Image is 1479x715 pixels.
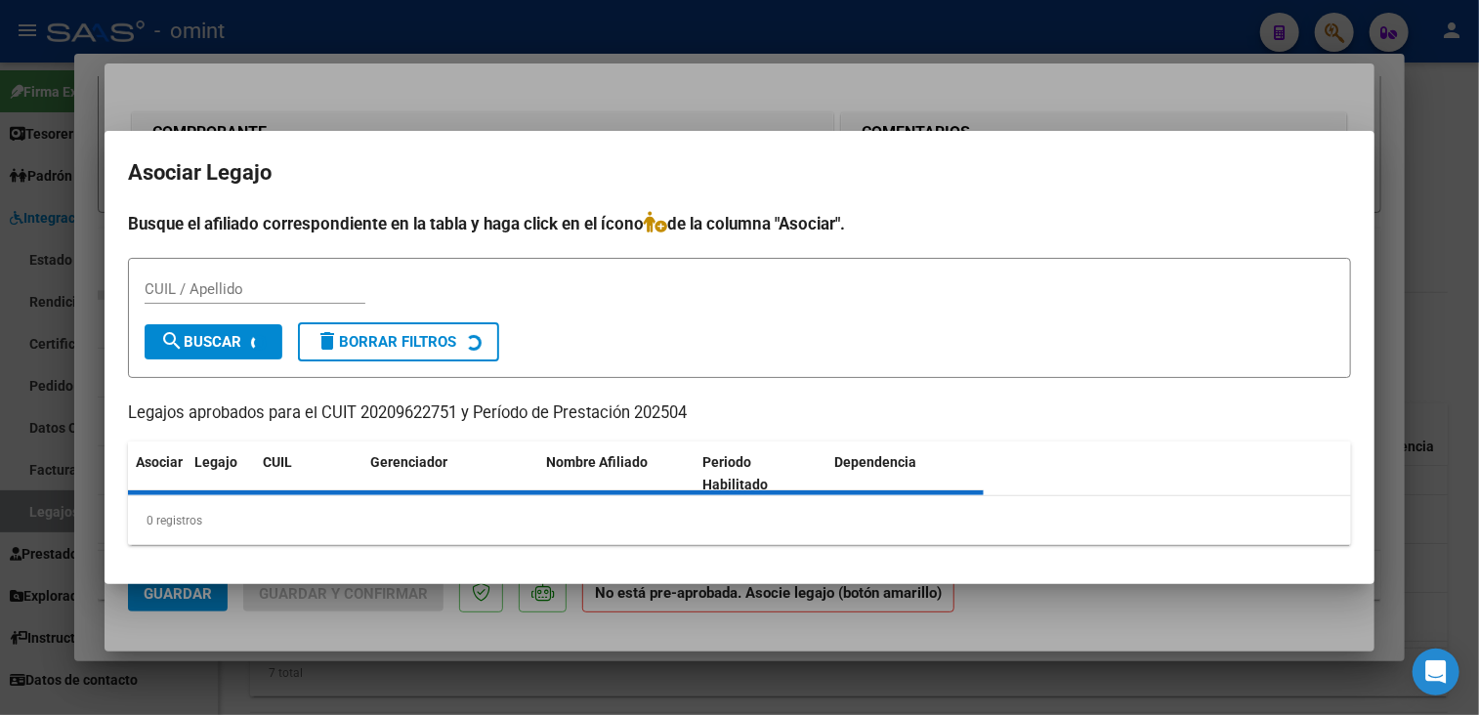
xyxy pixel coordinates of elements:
span: Borrar Filtros [316,333,456,351]
mat-icon: search [160,329,184,353]
datatable-header-cell: Dependencia [827,442,985,506]
div: Open Intercom Messenger [1413,649,1459,695]
button: Buscar [145,324,282,359]
datatable-header-cell: Gerenciador [362,442,538,506]
mat-icon: delete [316,329,339,353]
datatable-header-cell: Asociar [128,442,187,506]
span: Nombre Afiliado [546,454,648,470]
span: Gerenciador [370,454,447,470]
span: Periodo Habilitado [703,454,769,492]
datatable-header-cell: Periodo Habilitado [696,442,827,506]
div: 0 registros [128,496,1351,545]
p: Legajos aprobados para el CUIT 20209622751 y Período de Prestación 202504 [128,401,1351,426]
span: CUIL [263,454,292,470]
h2: Asociar Legajo [128,154,1351,191]
span: Legajo [194,454,237,470]
button: Borrar Filtros [298,322,499,361]
datatable-header-cell: CUIL [255,442,362,506]
h4: Busque el afiliado correspondiente en la tabla y haga click en el ícono de la columna "Asociar". [128,211,1351,236]
datatable-header-cell: Legajo [187,442,255,506]
datatable-header-cell: Nombre Afiliado [538,442,696,506]
span: Buscar [160,333,241,351]
span: Dependencia [835,454,917,470]
span: Asociar [136,454,183,470]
